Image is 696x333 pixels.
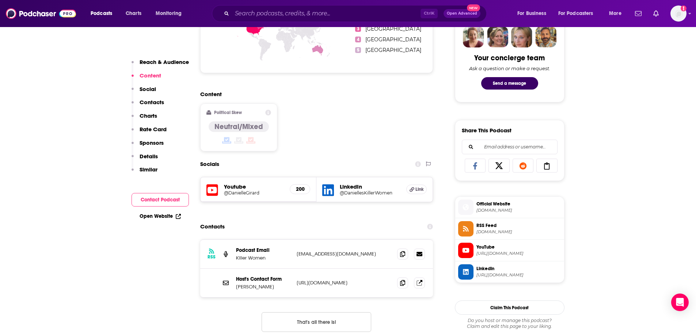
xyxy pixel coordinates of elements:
[132,112,157,126] button: Charts
[200,220,225,234] h2: Contacts
[455,300,564,315] button: Claim This Podcast
[121,8,146,19] a: Charts
[458,200,561,215] a: Official Website[DOMAIN_NAME]
[132,86,156,99] button: Social
[458,243,561,258] a: YouTube[URL][DOMAIN_NAME]
[297,280,392,286] p: [URL][DOMAIN_NAME]
[604,8,631,19] button: open menu
[415,186,424,192] span: Link
[236,276,291,282] p: Host's Contact Form
[554,8,604,19] button: open menu
[140,166,157,173] p: Similar
[140,126,167,133] p: Rate Card
[140,58,189,65] p: Reach & Audience
[476,244,561,250] span: YouTube
[151,8,191,19] button: open menu
[236,284,291,290] p: [PERSON_NAME]
[536,159,558,173] a: Copy Link
[340,183,400,190] h5: LinkedIn
[140,112,157,119] p: Charts
[355,26,361,32] span: 3
[458,264,561,280] a: Linkedin[URL][DOMAIN_NAME]
[140,72,161,79] p: Content
[455,318,564,323] span: Do you host or manage this podcast?
[670,5,687,22] span: Logged in as ei1745
[476,229,561,235] span: anchor.fm
[487,26,508,48] img: Barbara Profile
[132,72,161,86] button: Content
[421,9,438,18] span: Ctrl K
[476,272,561,278] span: https://www.linkedin.com/in/DaniellesKillerWomen
[236,247,291,253] p: Podcast Email
[140,99,164,106] p: Contacts
[132,193,189,207] button: Contact Podcast
[462,127,511,134] h3: Share This Podcast
[214,110,242,115] h2: Political Skew
[444,9,480,18] button: Open AdvancedNew
[681,5,687,11] svg: Add a profile image
[670,5,687,22] button: Show profile menu
[156,8,182,19] span: Monitoring
[132,166,157,179] button: Similar
[481,77,538,90] button: Send a message
[469,65,550,71] div: Ask a question or make a request.
[476,265,561,272] span: Linkedin
[463,26,484,48] img: Sydney Profile
[650,7,662,20] a: Show notifications dropdown
[447,12,477,15] span: Open Advanced
[511,26,532,48] img: Jules Profile
[488,159,510,173] a: Share on X/Twitter
[126,8,141,19] span: Charts
[365,26,421,32] span: [GEOGRAPHIC_DATA]
[462,140,558,154] div: Search followers
[476,222,561,229] span: RSS Feed
[91,8,112,19] span: Podcasts
[476,201,561,207] span: Official Website
[208,254,216,260] h3: RSS
[365,47,421,53] span: [GEOGRAPHIC_DATA]
[535,26,556,48] img: Jon Profile
[406,185,427,194] a: Link
[455,318,564,329] div: Claim and edit this page to your liking.
[512,8,555,19] button: open menu
[132,153,158,166] button: Details
[132,126,167,139] button: Rate Card
[476,251,561,256] span: https://www.youtube.com/@DanielleGirard
[476,208,561,213] span: podcasters.spotify.com
[200,91,427,98] h2: Content
[517,8,546,19] span: For Business
[609,8,621,19] span: More
[467,4,480,11] span: New
[632,7,644,20] a: Show notifications dropdown
[236,255,291,261] p: Killer Women
[224,190,284,196] a: @DanielleGirard
[296,186,304,192] h5: 200
[132,58,189,72] button: Reach & Audience
[671,294,689,311] div: Open Intercom Messenger
[214,122,263,131] h4: Neutral/Mixed
[140,139,164,146] p: Sponsors
[365,36,421,43] span: [GEOGRAPHIC_DATA]
[132,139,164,153] button: Sponsors
[85,8,122,19] button: open menu
[340,190,400,196] a: @DaniellesKillerWomen
[513,159,534,173] a: Share on Reddit
[232,8,421,19] input: Search podcasts, credits, & more...
[465,159,486,173] a: Share on Facebook
[6,7,76,20] img: Podchaser - Follow, Share and Rate Podcasts
[200,157,219,171] h2: Socials
[355,47,361,53] span: 5
[297,251,392,257] p: [EMAIL_ADDRESS][DOMAIN_NAME]
[468,140,551,154] input: Email address or username...
[132,99,164,112] button: Contacts
[458,221,561,236] a: RSS Feed[DOMAIN_NAME]
[474,53,545,63] div: Your concierge team
[670,5,687,22] img: User Profile
[224,183,284,190] h5: Youtube
[558,8,593,19] span: For Podcasters
[140,213,181,219] a: Open Website
[355,37,361,42] span: 4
